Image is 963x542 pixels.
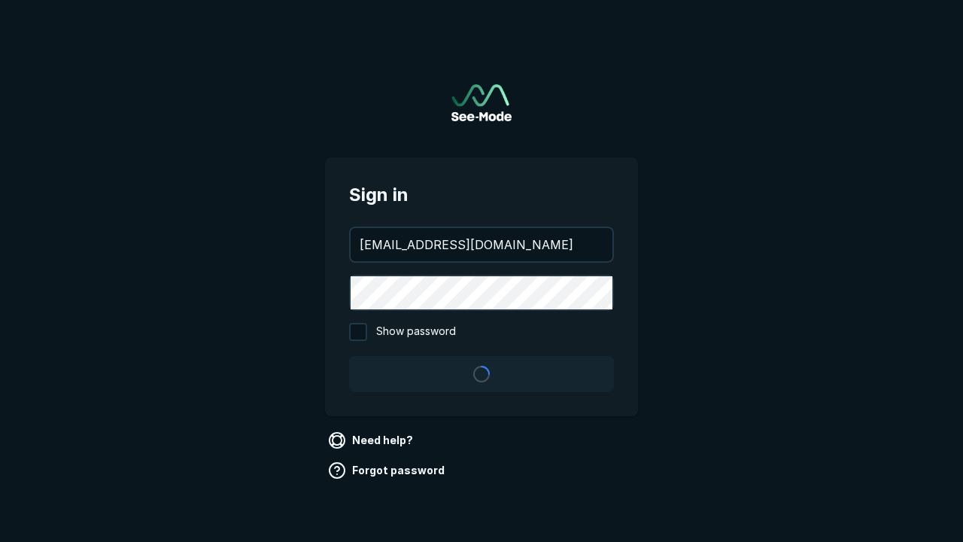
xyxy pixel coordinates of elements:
a: Forgot password [325,458,451,483]
input: your@email.com [351,228,612,261]
span: Show password [376,323,456,341]
a: Need help? [325,428,419,452]
span: Sign in [349,181,614,209]
img: See-Mode Logo [451,84,512,121]
a: Go to sign in [451,84,512,121]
